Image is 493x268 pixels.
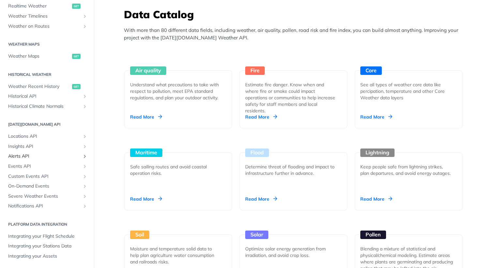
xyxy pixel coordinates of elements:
[82,14,87,19] button: Show subpages for Weather Timelines
[8,253,87,260] span: Integrating your Assets
[82,134,87,139] button: Show subpages for Locations API
[130,81,221,101] div: Understand what precautions to take with respect to pollution, meet EPA standard regulations, and...
[5,92,89,101] a: Historical APIShow subpages for Historical API
[245,81,336,114] div: Estimate fire danger. Know when and where fire or smoke could impact operations or communities to...
[130,66,166,75] div: Air quality
[352,46,465,128] a: Core See all types of weather core data like percipation, temperature and other Core Weather data...
[245,114,277,120] div: Read More
[82,94,87,99] button: Show subpages for Historical API
[122,128,235,210] a: Maritime Safe sailing routes and avoid coastal operation risks. Read More
[130,114,162,120] div: Read More
[130,231,149,239] div: Soil
[5,41,89,47] h2: Weather Maps
[237,46,350,128] a: Fire Estimate fire danger. Know when and where fire or smoke could impact operations or communiti...
[5,51,89,61] a: Weather Mapsget
[5,1,89,11] a: Realtime Weatherget
[8,243,87,249] span: Integrating your Stations Data
[82,184,87,189] button: Show subpages for On-Demand Events
[5,221,89,227] h2: Platform DATA integration
[82,194,87,199] button: Show subpages for Severe Weather Events
[8,93,81,100] span: Historical API
[360,163,452,176] div: Keep people safe from lightning strikes, plan departures, and avoid energy outages.
[245,163,336,176] div: Determine threat of flooding and impact to infrastructure further in advance.
[360,114,392,120] div: Read More
[5,162,89,171] a: Events APIShow subpages for Events API
[245,246,336,259] div: Optimize solar energy generation from irradiation, and avoid crop loss.
[8,3,70,9] span: Realtime Weather
[245,196,277,202] div: Read More
[82,204,87,209] button: Show subpages for Notifications API
[5,191,89,201] a: Severe Weather EventsShow subpages for Severe Weather Events
[8,193,81,200] span: Severe Weather Events
[5,72,89,78] h2: Historical Weather
[5,232,89,241] a: Integrating your Flight Schedule
[130,148,162,157] div: Maritime
[130,163,221,176] div: Safe sailing routes and avoid coastal operation risks.
[8,83,70,90] span: Weather Recent History
[72,84,81,89] span: get
[82,24,87,29] button: Show subpages for Weather on Routes
[82,144,87,149] button: Show subpages for Insights API
[124,7,466,21] h3: Data Catalog
[124,27,466,41] p: With more than 80 different data fields, including weather, air quality, pollen, road risk and fi...
[5,132,89,141] a: Locations APIShow subpages for Locations API
[8,183,81,190] span: On-Demand Events
[8,203,81,209] span: Notifications API
[8,53,70,60] span: Weather Maps
[360,231,386,239] div: Pollen
[5,241,89,251] a: Integrating your Stations Data
[352,128,465,210] a: Lightning Keep people safe from lightning strikes, plan departures, and avoid energy outages. Rea...
[8,13,81,20] span: Weather Timelines
[5,21,89,31] a: Weather on RoutesShow subpages for Weather on Routes
[8,23,81,30] span: Weather on Routes
[82,154,87,159] button: Show subpages for Alerts API
[130,196,162,202] div: Read More
[122,46,235,128] a: Air quality Understand what precautions to take with respect to pollution, meet EPA standard regu...
[8,153,81,160] span: Alerts API
[5,201,89,211] a: Notifications APIShow subpages for Notifications API
[5,102,89,111] a: Historical Climate NormalsShow subpages for Historical Climate Normals
[8,173,81,180] span: Custom Events API
[82,164,87,169] button: Show subpages for Events API
[360,196,392,202] div: Read More
[82,174,87,179] button: Show subpages for Custom Events API
[8,133,81,140] span: Locations API
[8,103,81,110] span: Historical Climate Normals
[5,142,89,151] a: Insights APIShow subpages for Insights API
[5,172,89,181] a: Custom Events APIShow subpages for Custom Events API
[237,128,350,210] a: Flood Determine threat of flooding and impact to infrastructure further in advance. Read More
[5,181,89,191] a: On-Demand EventsShow subpages for On-Demand Events
[245,148,269,157] div: Flood
[5,121,89,127] h2: [DATE][DOMAIN_NAME] API
[8,163,81,170] span: Events API
[5,11,89,21] a: Weather TimelinesShow subpages for Weather Timelines
[130,246,221,265] div: Moisture and temperature solid data to help plan agriculture water consumption and railroads risks.
[8,143,81,150] span: Insights API
[360,66,382,75] div: Core
[360,81,452,101] div: See all types of weather core data like percipation, temperature and other Core Weather data layers
[5,82,89,92] a: Weather Recent Historyget
[5,151,89,161] a: Alerts APIShow subpages for Alerts API
[360,148,395,157] div: Lightning
[8,233,87,240] span: Integrating your Flight Schedule
[5,251,89,261] a: Integrating your Assets
[72,54,81,59] span: get
[245,66,265,75] div: Fire
[82,104,87,109] button: Show subpages for Historical Climate Normals
[72,4,81,9] span: get
[245,231,268,239] div: Solar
